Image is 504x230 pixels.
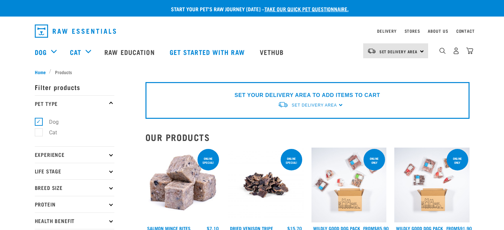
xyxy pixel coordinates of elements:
span: Set Delivery Area [292,103,337,108]
nav: breadcrumbs [35,69,470,75]
img: Dog Novel 0 2sec [394,148,470,223]
a: take our quick pet questionnaire. [264,7,349,10]
div: ONLINE SPECIAL! [197,154,219,167]
a: Home [35,69,49,75]
span: Set Delivery Area [379,50,418,53]
a: Salmon Mince Bites [147,227,191,229]
p: Pet Type [35,95,114,112]
img: van-moving.png [278,101,288,108]
a: Vethub [253,39,292,65]
a: Dog [35,47,47,57]
img: user.png [453,47,460,54]
a: Dried Venison Tripe [230,227,273,229]
p: Health Benefit [35,212,114,229]
p: Filter products [35,79,114,95]
div: ONLINE SPECIAL! [281,154,302,167]
img: Raw Essentials Logo [35,24,116,38]
a: Stores [405,30,420,32]
img: van-moving.png [367,48,376,54]
img: Dried Vension Tripe 1691 [228,148,304,223]
p: Experience [35,146,114,163]
h2: Our Products [145,132,470,142]
img: 1141 Salmon Mince 01 [145,148,221,223]
label: Dog [38,118,61,126]
img: home-icon-1@2x.png [439,48,446,54]
a: Cat [70,47,81,57]
img: home-icon@2x.png [466,47,473,54]
img: Dog 0 2sec [311,148,387,223]
div: Online Only [447,154,468,167]
span: FROM [446,227,457,229]
span: FROM [363,227,374,229]
a: Contact [456,30,475,32]
span: Home [35,69,46,75]
div: Online Only [364,154,385,167]
a: Get started with Raw [163,39,253,65]
nav: dropdown navigation [29,22,475,40]
p: Protein [35,196,114,212]
p: Breed Size [35,179,114,196]
a: Delivery [377,30,396,32]
label: Cat [38,128,60,137]
a: Raw Education [98,39,163,65]
p: SET YOUR DELIVERY AREA TO ADD ITEMS TO CART [235,91,380,99]
a: About Us [428,30,448,32]
p: Life Stage [35,163,114,179]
